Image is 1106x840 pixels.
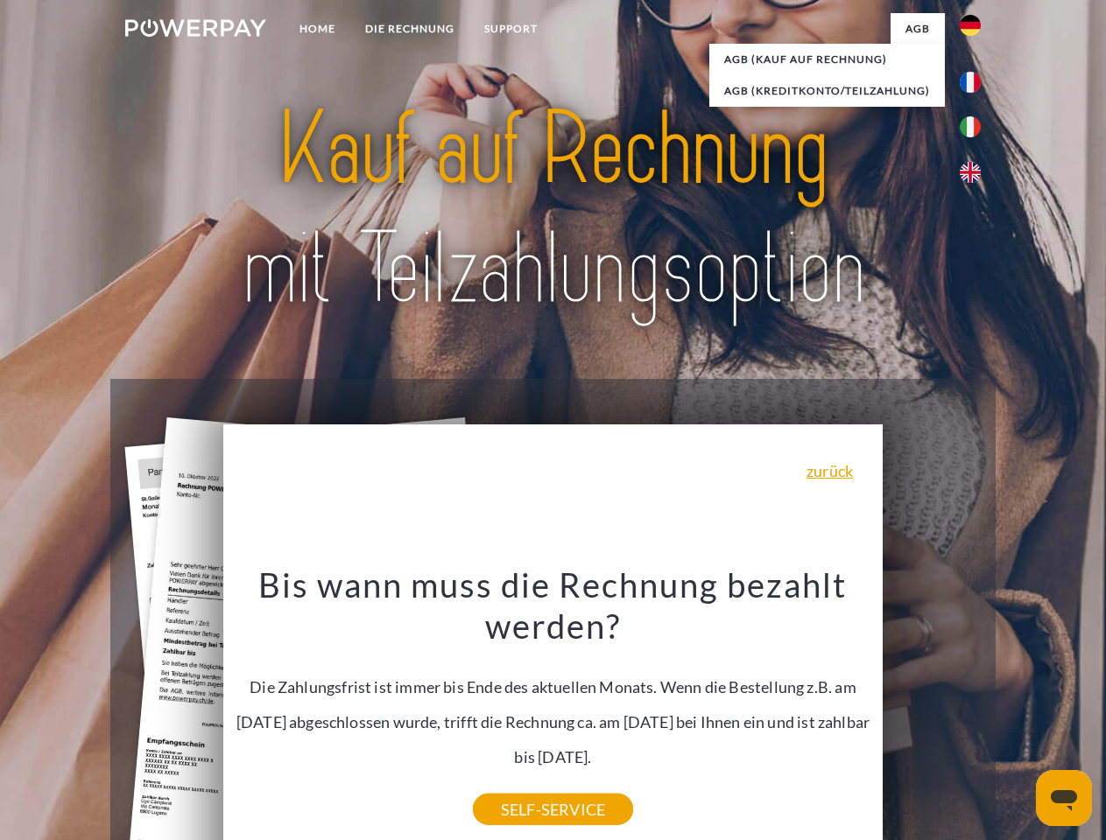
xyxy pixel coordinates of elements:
[234,563,873,647] h3: Bis wann muss die Rechnung bezahlt werden?
[1036,770,1092,826] iframe: Schaltfläche zum Öffnen des Messaging-Fensters
[709,44,945,75] a: AGB (Kauf auf Rechnung)
[960,116,981,137] img: it
[234,563,873,809] div: Die Zahlungsfrist ist immer bis Ende des aktuellen Monats. Wenn die Bestellung z.B. am [DATE] abg...
[167,84,939,335] img: title-powerpay_de.svg
[960,72,981,93] img: fr
[960,162,981,183] img: en
[891,13,945,45] a: agb
[285,13,350,45] a: Home
[469,13,553,45] a: SUPPORT
[709,75,945,107] a: AGB (Kreditkonto/Teilzahlung)
[125,19,266,37] img: logo-powerpay-white.svg
[350,13,469,45] a: DIE RECHNUNG
[807,463,853,479] a: zurück
[960,15,981,36] img: de
[473,794,633,825] a: SELF-SERVICE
